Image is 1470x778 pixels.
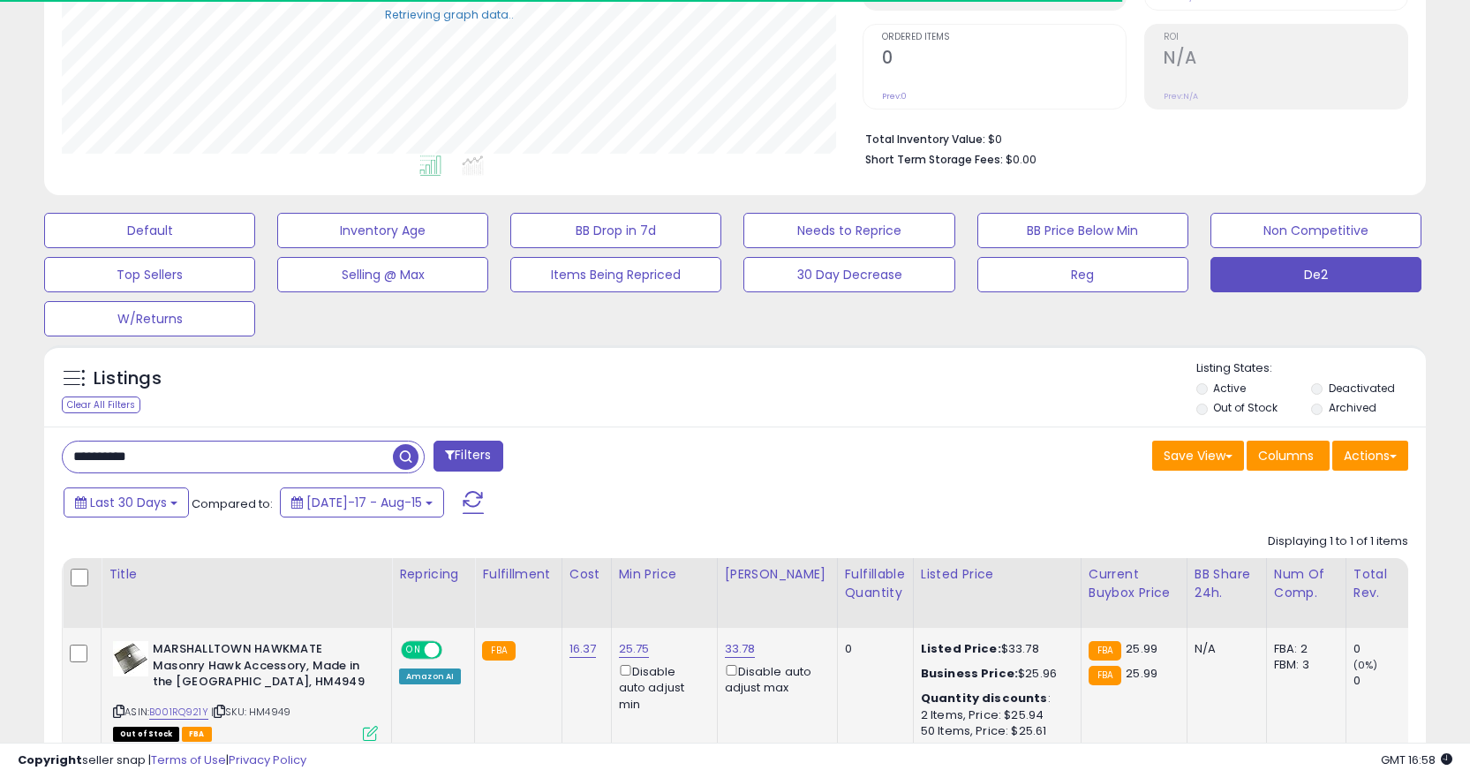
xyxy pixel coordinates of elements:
div: Fulfillment [482,565,554,584]
div: 0 [845,641,900,657]
button: Save View [1152,441,1244,471]
div: Title [109,565,384,584]
button: Default [44,213,255,248]
a: Terms of Use [151,752,226,768]
small: Prev: N/A [1164,91,1198,102]
div: 0 [1353,673,1425,689]
span: $0.00 [1006,151,1037,168]
span: Columns [1258,447,1314,465]
small: Prev: 0 [882,91,907,102]
div: Clear All Filters [62,397,140,413]
small: (0%) [1353,658,1378,672]
b: Total Inventory Value: [865,132,985,147]
img: 41U9dZ+5ujL._SL40_.jpg [113,641,148,676]
div: [PERSON_NAME] [725,565,830,584]
div: Cost [569,565,604,584]
div: Total Rev. [1353,565,1418,602]
span: ROI [1164,33,1407,42]
span: | SKU: HM4949 [211,705,290,719]
button: De2 [1210,257,1421,292]
button: Actions [1332,441,1408,471]
div: Current Buybox Price [1089,565,1180,602]
div: $33.78 [921,641,1067,657]
div: Min Price [619,565,710,584]
div: Displaying 1 to 1 of 1 items [1268,533,1408,550]
div: ASIN: [113,641,378,739]
button: Last 30 Days [64,487,189,517]
button: 30 Day Decrease [743,257,954,292]
small: FBA [1089,666,1121,685]
div: Repricing [399,565,467,584]
b: MARSHALLTOWN HAWKMATE Masonry Hawk Accessory, Made in the [GEOGRAPHIC_DATA], HM4949 [153,641,367,695]
span: Ordered Items [882,33,1126,42]
div: Disable auto adjust max [725,661,824,696]
h2: 0 [882,48,1126,72]
button: Inventory Age [277,213,488,248]
div: 0 [1353,641,1425,657]
label: Deactivated [1329,381,1395,396]
span: 25.99 [1126,665,1157,682]
span: 2025-09-15 16:58 GMT [1381,752,1452,768]
div: $25.96 [921,666,1067,682]
label: Out of Stock [1213,400,1278,415]
div: N/A [1195,641,1253,657]
button: Filters [433,441,502,472]
div: : [921,691,1067,706]
div: Listed Price [921,565,1074,584]
div: BB Share 24h. [1195,565,1259,602]
span: Last 30 Days [90,494,167,511]
small: FBA [482,641,515,661]
div: Disable auto adjust min [619,661,704,713]
div: Num of Comp. [1274,565,1338,602]
button: [DATE]-17 - Aug-15 [280,487,444,517]
a: B001RQ921Y [149,705,208,720]
label: Active [1213,381,1246,396]
div: Fulfillable Quantity [845,565,906,602]
span: All listings that are currently out of stock and unavailable for purchase on Amazon [113,727,179,742]
button: Reg [977,257,1188,292]
span: [DATE]-17 - Aug-15 [306,494,422,511]
div: seller snap | | [18,752,306,769]
button: W/Returns [44,301,255,336]
li: $0 [865,127,1395,148]
button: Top Sellers [44,257,255,292]
button: Selling @ Max [277,257,488,292]
span: ON [403,643,425,658]
label: Archived [1329,400,1376,415]
button: Non Competitive [1210,213,1421,248]
b: Short Term Storage Fees: [865,152,1003,167]
div: Retrieving graph data.. [385,6,514,22]
div: Amazon AI [399,668,461,684]
small: FBA [1089,641,1121,661]
button: BB Price Below Min [977,213,1188,248]
a: Privacy Policy [229,752,306,768]
div: 2 Items, Price: $25.94 [921,707,1067,723]
div: 50 Items, Price: $25.61 [921,723,1067,739]
strong: Copyright [18,752,82,768]
b: Business Price: [921,665,1018,682]
span: Compared to: [192,495,273,512]
b: Listed Price: [921,640,1001,657]
a: 25.75 [619,640,650,658]
p: Listing States: [1196,360,1426,377]
button: Needs to Reprice [743,213,954,248]
span: OFF [440,643,468,658]
div: FBA: 2 [1274,641,1332,657]
a: 16.37 [569,640,597,658]
div: FBM: 3 [1274,657,1332,673]
button: Items Being Repriced [510,257,721,292]
span: FBA [182,727,212,742]
span: 25.99 [1126,640,1157,657]
button: Columns [1247,441,1330,471]
a: 33.78 [725,640,756,658]
h2: N/A [1164,48,1407,72]
button: BB Drop in 7d [510,213,721,248]
h5: Listings [94,366,162,391]
b: Quantity discounts [921,690,1048,706]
